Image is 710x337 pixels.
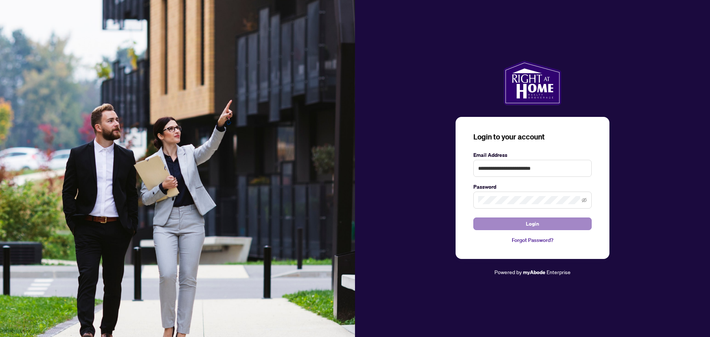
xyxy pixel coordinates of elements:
[547,269,571,275] span: Enterprise
[473,151,592,159] label: Email Address
[571,196,579,205] keeper-lock: Open Keeper Popup
[473,132,592,142] h3: Login to your account
[473,218,592,230] button: Login
[523,268,545,276] a: myAbode
[494,269,522,275] span: Powered by
[504,61,561,105] img: ma-logo
[473,236,592,244] a: Forgot Password?
[473,183,592,191] label: Password
[582,198,587,203] span: eye-invisible
[526,218,539,230] span: Login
